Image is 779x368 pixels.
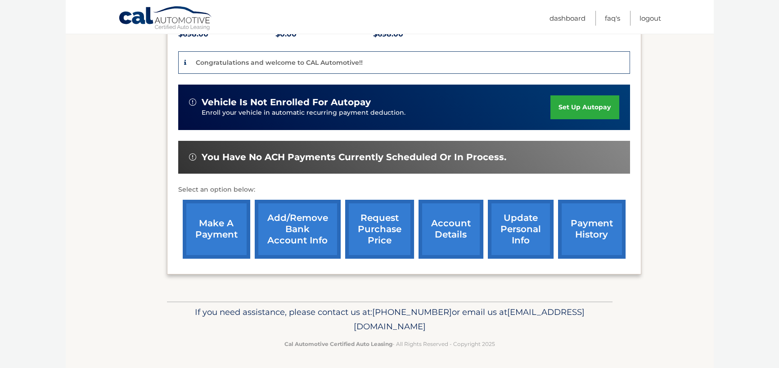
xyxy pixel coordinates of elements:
p: If you need assistance, please contact us at: or email us at [173,305,607,334]
span: [PHONE_NUMBER] [372,307,452,317]
img: alert-white.svg [189,153,196,161]
img: alert-white.svg [189,99,196,106]
a: Logout [639,11,661,26]
a: update personal info [488,200,554,259]
a: payment history [558,200,626,259]
a: set up autopay [550,95,619,119]
a: request purchase price [345,200,414,259]
p: - All Rights Reserved - Copyright 2025 [173,339,607,349]
a: Dashboard [549,11,585,26]
p: Congratulations and welcome to CAL Automotive!! [196,58,363,67]
p: Enroll your vehicle in automatic recurring payment deduction. [202,108,551,118]
strong: Cal Automotive Certified Auto Leasing [284,341,392,347]
span: You have no ACH payments currently scheduled or in process. [202,152,506,163]
span: vehicle is not enrolled for autopay [202,97,371,108]
a: FAQ's [605,11,620,26]
a: account details [419,200,483,259]
a: Cal Automotive [118,6,213,32]
a: Add/Remove bank account info [255,200,341,259]
p: Select an option below: [178,184,630,195]
a: make a payment [183,200,250,259]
